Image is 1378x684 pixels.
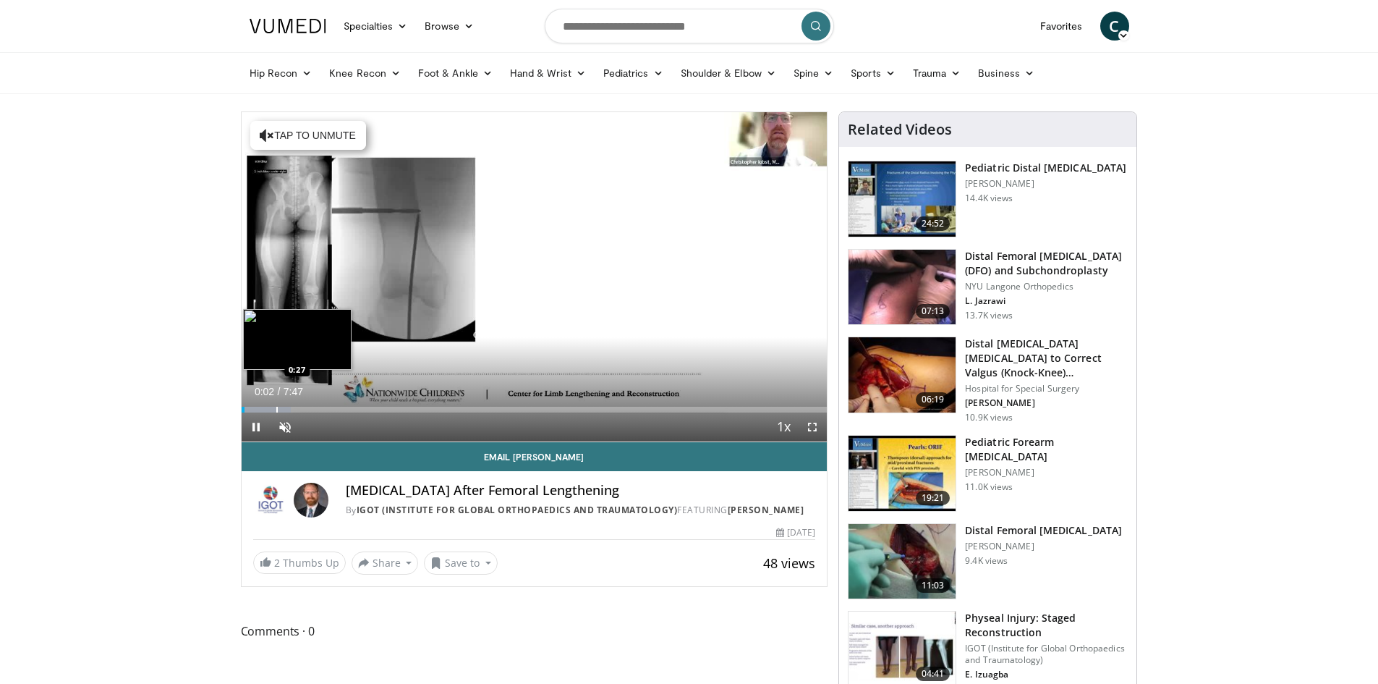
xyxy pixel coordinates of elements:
input: Search topics, interventions [545,9,834,43]
a: Shoulder & Elbow [672,59,785,88]
a: 11:03 ​Distal Femoral [MEDICAL_DATA] [PERSON_NAME] 9.4K views [848,523,1128,600]
a: Browse [416,12,482,41]
span: 24:52 [916,216,950,231]
button: Save to [424,552,498,575]
a: Foot & Ankle [409,59,501,88]
img: IGOT (Institute for Global Orthopaedics and Traumatology) [253,483,288,518]
span: 48 views [763,554,815,572]
span: 07:13 [916,304,950,318]
button: Share [352,552,419,575]
a: [PERSON_NAME] [728,504,804,516]
p: IGOT (Institute for Global Orthopaedics and Traumatology) [965,643,1128,666]
p: [PERSON_NAME] [965,178,1126,190]
img: 792110d2-4bfb-488c-b125-1d445b1bd757.150x105_q85_crop-smart_upscale.jpg [849,337,956,413]
button: Fullscreen [798,413,827,442]
img: VuMedi Logo [250,19,326,33]
p: E. Izuagba [965,669,1128,680]
a: Hand & Wrist [501,59,595,88]
p: L. Jazrawi [965,295,1128,307]
button: Playback Rate [769,413,798,442]
p: Hospital for Special Surgery [965,383,1128,394]
img: 25428385-1b92-4282-863f-6f55f04d6ae5.150x105_q85_crop-smart_upscale.jpg [849,524,956,599]
a: Favorites [1032,12,1092,41]
p: [PERSON_NAME] [965,467,1128,478]
span: / [278,386,281,397]
a: Business [969,59,1043,88]
h3: Physeal Injury: Staged Reconstruction [965,611,1128,640]
h3: Pediatric Distal [MEDICAL_DATA] [965,161,1126,175]
a: 2 Thumbs Up [253,552,346,574]
img: Avatar [294,483,328,518]
p: 10.9K views [965,412,1013,423]
h3: Pediatric Forearm [MEDICAL_DATA] [965,435,1128,464]
button: Tap to unmute [250,121,366,150]
span: Comments 0 [241,622,828,641]
div: Progress Bar [242,407,828,413]
a: Email [PERSON_NAME] [242,442,828,471]
span: 06:19 [916,392,950,407]
a: Pediatrics [595,59,672,88]
a: 24:52 Pediatric Distal [MEDICAL_DATA] [PERSON_NAME] 14.4K views [848,161,1128,237]
a: Trauma [904,59,970,88]
video-js: Video Player [242,112,828,442]
p: 11.0K views [965,481,1013,493]
button: Unmute [271,413,299,442]
span: 7:47 [284,386,303,397]
p: NYU Langone Orthopedics [965,281,1128,292]
p: [PERSON_NAME] [965,541,1122,552]
img: 2a845b50-1aca-489d-b8cc-0e42b1fce61d.150x105_q85_crop-smart_upscale.jpg [849,436,956,511]
a: 19:21 Pediatric Forearm [MEDICAL_DATA] [PERSON_NAME] 11.0K views [848,435,1128,512]
p: 14.4K views [965,193,1013,204]
h3: ​Distal Femoral [MEDICAL_DATA] [965,523,1122,538]
a: Specialties [335,12,417,41]
h3: Distal [MEDICAL_DATA] [MEDICAL_DATA] to Correct Valgus (Knock-Knee) [MEDICAL_DATA] [965,337,1128,380]
a: Hip Recon [241,59,321,88]
span: 0:02 [255,386,274,397]
span: 04:41 [916,667,950,681]
a: Spine [785,59,842,88]
p: 9.4K views [965,555,1008,567]
span: 11:03 [916,578,950,593]
span: 19:21 [916,491,950,505]
img: eolv1L8ZdYrFVOcH4xMDoxOjBzMTt2bJ.150x105_q85_crop-smart_upscale.jpg [849,250,956,325]
img: a1adf488-03e1-48bc-8767-c070b95a647f.150x105_q85_crop-smart_upscale.jpg [849,161,956,237]
h4: [MEDICAL_DATA] After Femoral Lengthening [346,483,816,499]
a: C [1100,12,1129,41]
a: 07:13 Distal Femoral [MEDICAL_DATA] (DFO) and Subchondroplasty NYU Langone Orthopedics L. Jazrawi... [848,249,1128,326]
div: By FEATURING [346,504,816,517]
a: Knee Recon [320,59,409,88]
h3: Distal Femoral [MEDICAL_DATA] (DFO) and Subchondroplasty [965,249,1128,278]
button: Pause [242,413,271,442]
h4: Related Videos [848,121,952,138]
div: [DATE] [776,526,815,539]
p: 13.7K views [965,310,1013,321]
a: IGOT (Institute for Global Orthopaedics and Traumatology) [357,504,678,516]
a: Sports [842,59,904,88]
img: image.jpeg [243,309,352,370]
p: [PERSON_NAME] [965,397,1128,409]
span: 2 [274,556,280,570]
a: 06:19 Distal [MEDICAL_DATA] [MEDICAL_DATA] to Correct Valgus (Knock-Knee) [MEDICAL_DATA] Hospital... [848,337,1128,423]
